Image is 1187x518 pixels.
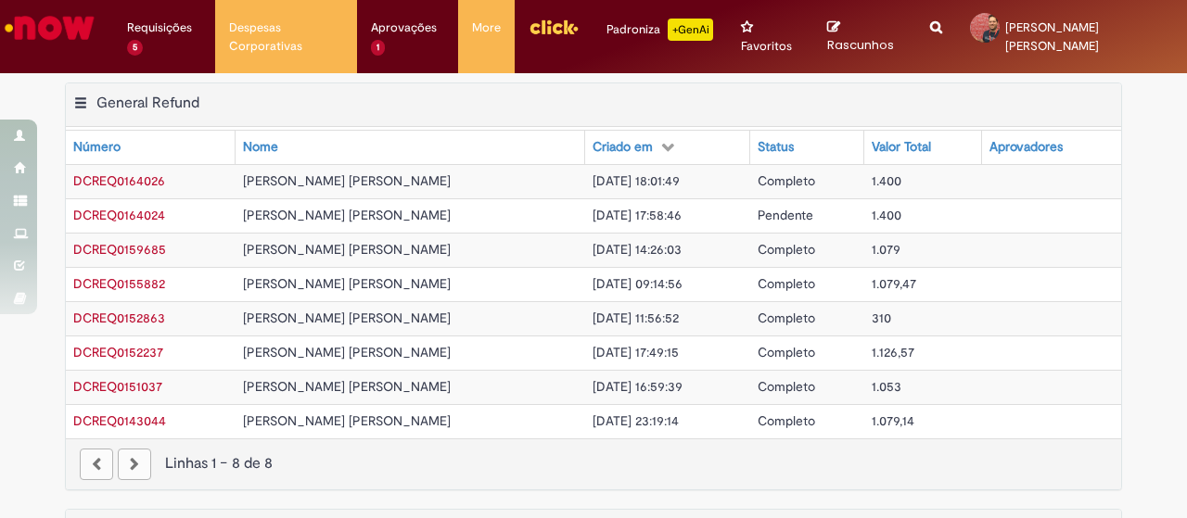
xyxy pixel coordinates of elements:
[872,310,891,326] span: 310
[73,207,165,223] a: Abrir Registro: DCREQ0164024
[593,172,680,189] span: [DATE] 18:01:49
[73,241,166,258] span: DCREQ0159685
[73,138,121,157] div: Número
[96,94,199,112] h2: General Refund
[243,172,451,189] span: [PERSON_NAME] [PERSON_NAME]
[243,241,451,258] span: [PERSON_NAME] [PERSON_NAME]
[73,310,165,326] span: DCREQ0152863
[989,138,1063,157] div: Aprovadores
[73,412,166,429] a: Abrir Registro: DCREQ0143044
[73,172,165,189] a: Abrir Registro: DCREQ0164026
[758,207,813,223] span: Pendente
[827,19,902,54] a: Rascunhos
[872,275,916,292] span: 1.079,47
[73,275,165,292] a: Abrir Registro: DCREQ0155882
[668,19,713,41] p: +GenAi
[243,412,451,429] span: [PERSON_NAME] [PERSON_NAME]
[758,412,815,429] span: Completo
[127,19,192,37] span: Requisições
[243,138,278,157] div: Nome
[73,310,165,326] a: Abrir Registro: DCREQ0152863
[371,19,437,37] span: Aprovações
[872,344,914,360] span: 1.126,57
[593,138,653,157] div: Criado em
[741,37,792,56] span: Favoritos
[758,172,815,189] span: Completo
[593,275,683,292] span: [DATE] 09:14:56
[872,241,900,258] span: 1.079
[73,241,166,258] a: Abrir Registro: DCREQ0159685
[872,138,931,157] div: Valor Total
[827,36,894,54] span: Rascunhos
[2,9,97,46] img: ServiceNow
[1005,19,1099,54] span: [PERSON_NAME] [PERSON_NAME]
[593,310,679,326] span: [DATE] 11:56:52
[606,19,713,41] div: Padroniza
[593,412,679,429] span: [DATE] 23:19:14
[243,275,451,292] span: [PERSON_NAME] [PERSON_NAME]
[229,19,344,56] span: Despesas Corporativas
[758,138,794,157] div: Status
[593,344,679,360] span: [DATE] 17:49:15
[758,344,815,360] span: Completo
[758,310,815,326] span: Completo
[593,378,683,395] span: [DATE] 16:59:39
[80,453,1107,474] div: Linhas 1 − 8 de 8
[872,412,914,429] span: 1.079,14
[73,172,165,189] span: DCREQ0164026
[243,378,451,395] span: [PERSON_NAME] [PERSON_NAME]
[758,378,815,395] span: Completo
[872,207,901,223] span: 1.400
[243,310,451,326] span: [PERSON_NAME] [PERSON_NAME]
[872,378,901,395] span: 1.053
[593,207,682,223] span: [DATE] 17:58:46
[243,344,451,360] span: [PERSON_NAME] [PERSON_NAME]
[73,344,163,360] a: Abrir Registro: DCREQ0152237
[127,40,143,56] span: 5
[371,40,385,56] span: 1
[872,172,901,189] span: 1.400
[758,241,815,258] span: Completo
[73,344,163,360] span: DCREQ0152237
[66,438,1121,489] nav: paginação
[73,378,162,395] a: Abrir Registro: DCREQ0151037
[593,241,682,258] span: [DATE] 14:26:03
[73,378,162,395] span: DCREQ0151037
[73,275,165,292] span: DCREQ0155882
[243,207,451,223] span: [PERSON_NAME] [PERSON_NAME]
[758,275,815,292] span: Completo
[73,412,166,429] span: DCREQ0143044
[529,13,579,41] img: click_logo_yellow_360x200.png
[73,94,88,118] button: General Refund Menu de contexto
[472,19,501,37] span: More
[73,207,165,223] span: DCREQ0164024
